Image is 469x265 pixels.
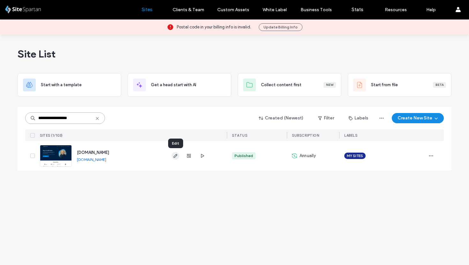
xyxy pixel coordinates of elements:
span: Postal code in your billing info is invalid. [177,24,251,30]
label: Stats [352,7,363,12]
button: Created (Newest) [253,113,309,123]
div: Edit [168,139,183,148]
div: Collect content firstNew [238,73,341,97]
button: Filter [312,113,340,123]
label: White Label [263,7,287,12]
span: Site List [18,48,56,60]
label: Help [426,7,436,12]
span: STATUS [232,133,247,138]
a: [DOMAIN_NAME] [77,150,109,155]
label: Custom Assets [217,7,249,12]
span: Annually [300,153,316,159]
span: MY SITES [347,153,363,159]
span: SUBSCRIPTION [292,133,319,138]
div: Start from fileBeta [348,73,451,97]
button: Labels [343,113,374,123]
div: Start with a template [18,73,121,97]
span: Get a head start with AI [151,82,196,88]
span: Collect content first [261,82,301,88]
span: SITES (1/103) [40,133,63,138]
div: New [324,82,336,88]
label: Resources [385,7,407,12]
button: Update Billing Info [259,23,302,31]
div: Beta [433,82,446,88]
label: Clients & Team [173,7,204,12]
span: Start with a template [41,82,82,88]
label: Sites [142,7,153,12]
div: Published [234,153,253,159]
div: Get a head start with AI [128,73,231,97]
span: Help [15,4,28,10]
span: Start from file [371,82,398,88]
label: Business Tools [301,7,332,12]
button: Create New Site [392,113,444,123]
a: [DOMAIN_NAME] [77,157,106,162]
span: LABELS [344,133,357,138]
